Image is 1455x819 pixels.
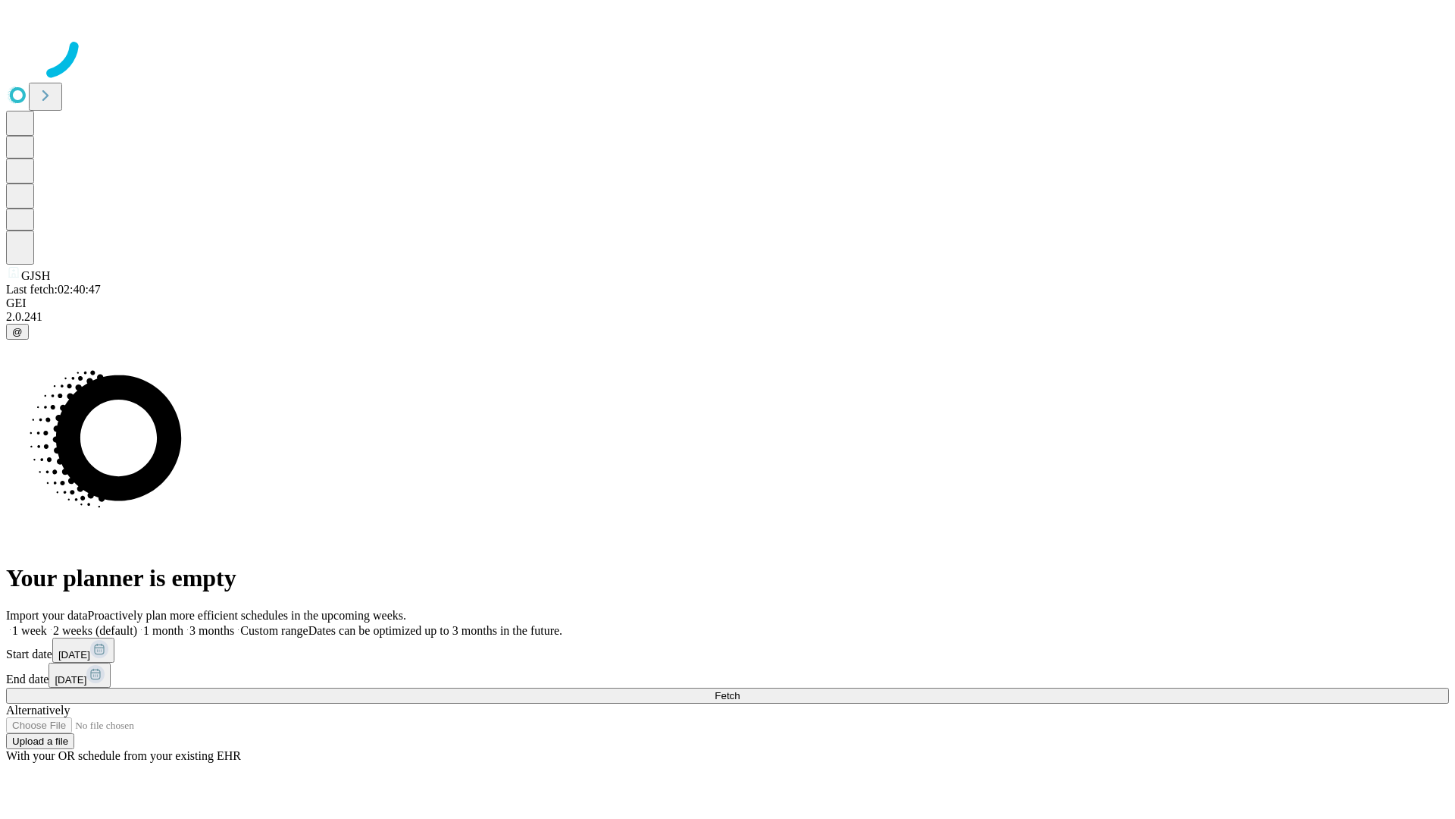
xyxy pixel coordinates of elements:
[6,310,1449,324] div: 2.0.241
[6,283,101,296] span: Last fetch: 02:40:47
[6,609,88,622] span: Import your data
[189,624,234,637] span: 3 months
[6,704,70,717] span: Alternatively
[6,688,1449,704] button: Fetch
[21,269,50,282] span: GJSH
[48,663,111,688] button: [DATE]
[6,564,1449,592] h1: Your planner is empty
[12,326,23,337] span: @
[6,324,29,340] button: @
[143,624,183,637] span: 1 month
[88,609,406,622] span: Proactively plan more efficient schedules in the upcoming weeks.
[6,733,74,749] button: Upload a file
[6,663,1449,688] div: End date
[53,624,137,637] span: 2 weeks (default)
[6,638,1449,663] div: Start date
[715,690,740,701] span: Fetch
[6,749,241,762] span: With your OR schedule from your existing EHR
[52,638,114,663] button: [DATE]
[58,649,90,661] span: [DATE]
[12,624,47,637] span: 1 week
[240,624,308,637] span: Custom range
[6,297,1449,310] div: GEI
[308,624,562,637] span: Dates can be optimized up to 3 months in the future.
[55,674,86,686] span: [DATE]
